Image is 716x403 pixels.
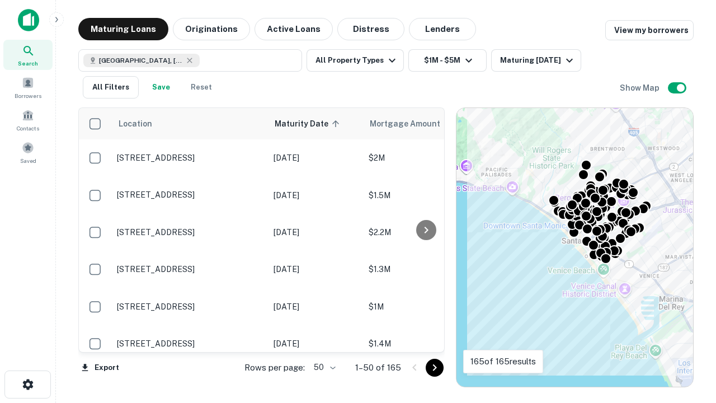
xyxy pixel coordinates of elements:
p: [DATE] [274,189,357,201]
p: [STREET_ADDRESS] [117,153,262,163]
div: 50 [309,359,337,376]
button: Reset [183,76,219,99]
button: Maturing Loans [78,18,168,40]
div: 0 0 [456,108,693,387]
button: [GEOGRAPHIC_DATA], [GEOGRAPHIC_DATA], [GEOGRAPHIC_DATA] [78,49,302,72]
button: Export [78,359,122,376]
p: $2M [369,152,481,164]
button: $1M - $5M [408,49,487,72]
button: Active Loans [255,18,333,40]
button: All Filters [83,76,139,99]
button: All Property Types [307,49,404,72]
th: Maturity Date [268,108,363,139]
span: Saved [20,156,36,165]
p: 1–50 of 165 [355,361,401,374]
p: [STREET_ADDRESS] [117,227,262,237]
p: 165 of 165 results [470,355,536,368]
span: Mortgage Amount [370,117,455,130]
span: Maturity Date [275,117,343,130]
h6: Show Map [620,82,661,94]
p: [STREET_ADDRESS] [117,339,262,349]
p: [STREET_ADDRESS] [117,190,262,200]
span: Borrowers [15,91,41,100]
p: [DATE] [274,226,357,238]
a: View my borrowers [605,20,694,40]
th: Location [111,108,268,139]
button: Lenders [409,18,476,40]
p: [STREET_ADDRESS] [117,302,262,312]
a: Borrowers [3,72,53,102]
span: Location [118,117,152,130]
p: $1.3M [369,263,481,275]
a: Search [3,40,53,70]
div: Maturing [DATE] [500,54,576,67]
p: [DATE] [274,152,357,164]
img: capitalize-icon.png [18,9,39,31]
p: $1M [369,301,481,313]
p: [STREET_ADDRESS] [117,264,262,274]
a: Saved [3,137,53,167]
span: Search [18,59,38,68]
p: $1.4M [369,338,481,350]
p: $2.2M [369,226,481,238]
p: $1.5M [369,189,481,201]
span: [GEOGRAPHIC_DATA], [GEOGRAPHIC_DATA], [GEOGRAPHIC_DATA] [99,55,183,65]
button: Originations [173,18,250,40]
span: Contacts [17,124,39,133]
a: Contacts [3,105,53,135]
p: [DATE] [274,338,357,350]
button: Distress [337,18,404,40]
th: Mortgage Amount [363,108,486,139]
p: [DATE] [274,301,357,313]
iframe: Chat Widget [660,313,716,367]
p: Rows per page: [244,361,305,374]
button: Maturing [DATE] [491,49,581,72]
button: Save your search to get updates of matches that match your search criteria. [143,76,179,99]
button: Go to next page [426,359,444,377]
p: [DATE] [274,263,357,275]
